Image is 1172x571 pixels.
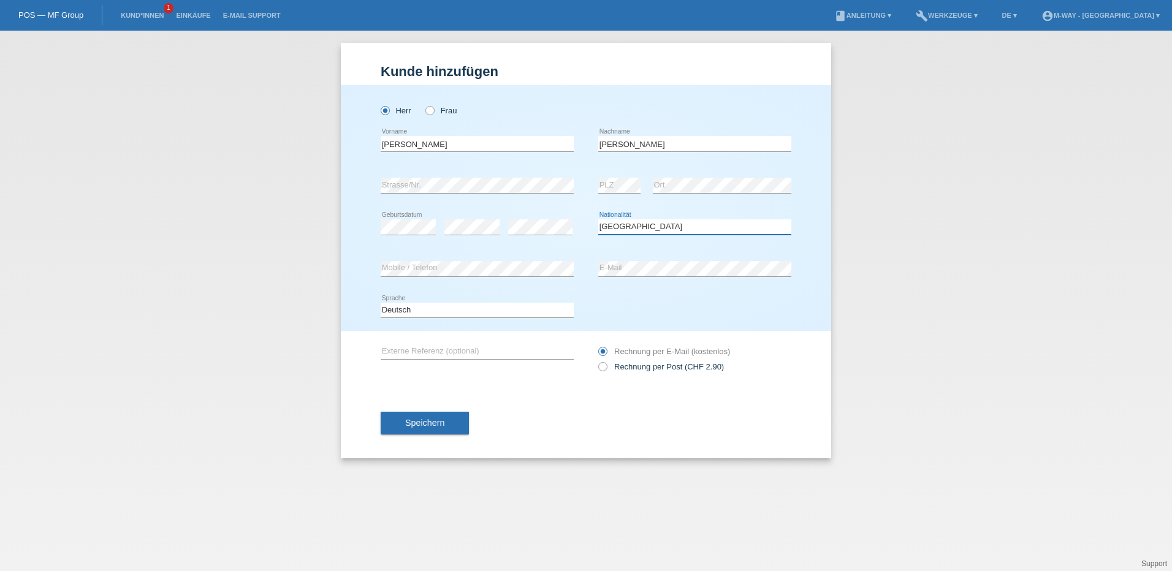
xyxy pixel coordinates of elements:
i: account_circle [1041,10,1054,22]
a: bookAnleitung ▾ [828,12,897,19]
span: 1 [164,3,173,13]
input: Herr [381,106,389,114]
label: Rechnung per Post (CHF 2.90) [598,362,724,371]
a: buildWerkzeuge ▾ [910,12,984,19]
a: E-Mail Support [217,12,287,19]
span: Speichern [405,418,444,428]
a: DE ▾ [996,12,1023,19]
input: Frau [425,106,433,114]
a: account_circlem-way - [GEOGRAPHIC_DATA] ▾ [1035,12,1166,19]
i: build [916,10,928,22]
a: Einkäufe [170,12,216,19]
h1: Kunde hinzufügen [381,64,791,79]
label: Rechnung per E-Mail (kostenlos) [598,347,730,356]
a: Support [1141,559,1167,568]
a: Kund*innen [115,12,170,19]
i: book [834,10,847,22]
input: Rechnung per Post (CHF 2.90) [598,362,606,377]
label: Herr [381,106,411,115]
button: Speichern [381,412,469,435]
input: Rechnung per E-Mail (kostenlos) [598,347,606,362]
label: Frau [425,106,457,115]
a: POS — MF Group [18,10,83,20]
